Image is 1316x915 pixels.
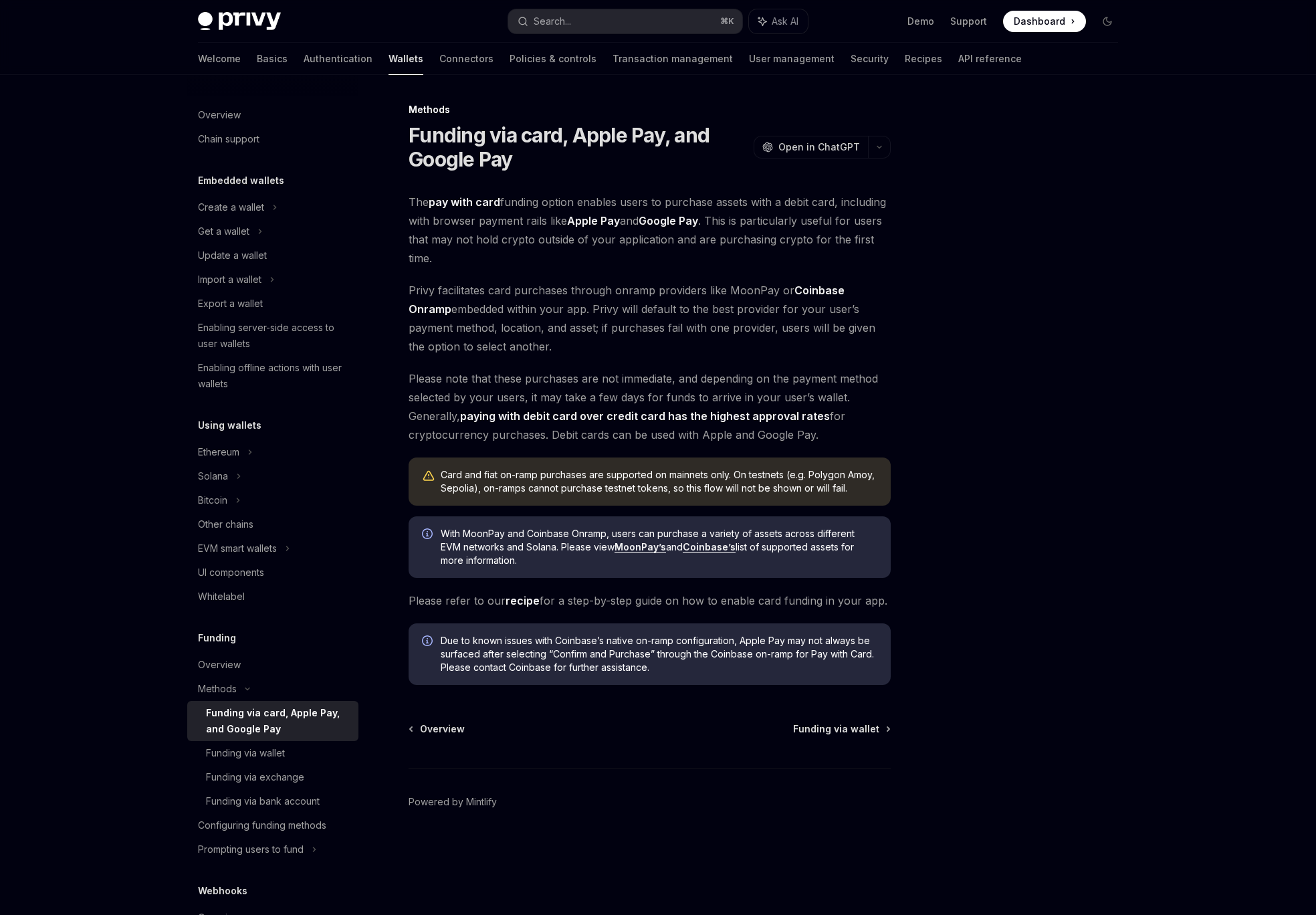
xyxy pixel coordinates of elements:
[198,131,259,147] div: Chain support
[420,722,465,736] span: Overview
[187,127,358,151] a: Chain support
[187,512,358,536] a: Other chains
[905,43,942,75] a: Recipes
[198,565,264,581] div: UI components
[793,722,879,736] span: Funding via wallet
[198,223,249,239] div: Get a wallet
[187,813,358,837] a: Configuring funding methods
[409,369,891,444] span: Please note that these purchases are not immediate, and depending on the payment method selected ...
[198,540,277,556] div: EVM smart wallets
[187,653,358,677] a: Overview
[198,247,267,264] div: Update a wallet
[410,722,465,736] a: Overview
[441,634,877,674] span: Due to known issues with Coinbase’s native on-ramp configuration, Apple Pay may not always be sur...
[1014,15,1065,28] span: Dashboard
[198,589,245,605] div: Whitelabel
[409,103,891,116] div: Methods
[441,527,877,567] span: With MoonPay and Coinbase Onramp, users can purchase a variety of assets across different EVM net...
[206,793,320,809] div: Funding via bank account
[422,470,435,483] svg: Warning
[389,43,423,75] a: Wallets
[198,360,350,392] div: Enabling offline actions with user wallets
[907,15,934,28] a: Demo
[441,468,877,495] div: Card and fiat on-ramp purchases are supported on mainnets only. On testnets (e.g. Polygon Amoy, S...
[187,292,358,316] a: Export a wallet
[198,468,228,484] div: Solana
[198,43,241,75] a: Welcome
[510,43,596,75] a: Policies & controls
[187,103,358,127] a: Overview
[409,123,748,171] h1: Funding via card, Apple Pay, and Google Pay
[304,43,372,75] a: Authentication
[198,272,261,288] div: Import a wallet
[198,630,236,646] h5: Funding
[187,701,358,741] a: Funding via card, Apple Pay, and Google Pay
[198,417,261,433] h5: Using wallets
[198,296,263,312] div: Export a wallet
[950,15,987,28] a: Support
[778,140,860,154] span: Open in ChatGPT
[613,43,733,75] a: Transaction management
[198,12,281,31] img: dark logo
[198,492,227,508] div: Bitcoin
[772,15,798,28] span: Ask AI
[720,16,734,27] span: ⌘ K
[422,528,435,542] svg: Info
[851,43,889,75] a: Security
[409,193,891,268] span: The funding option enables users to purchase assets with a debit card, including with browser pay...
[958,43,1022,75] a: API reference
[508,9,742,33] button: Search...⌘K
[439,43,493,75] a: Connectors
[409,591,891,610] span: Please refer to our for a step-by-step guide on how to enable card funding in your app.
[754,136,868,159] button: Open in ChatGPT
[187,741,358,765] a: Funding via wallet
[429,195,500,209] strong: pay with card
[198,883,247,899] h5: Webhooks
[567,214,620,227] strong: Apple Pay
[198,516,253,532] div: Other chains
[749,9,808,33] button: Ask AI
[198,173,284,189] h5: Embedded wallets
[749,43,835,75] a: User management
[198,107,241,123] div: Overview
[198,817,326,833] div: Configuring funding methods
[187,789,358,813] a: Funding via bank account
[206,769,304,785] div: Funding via exchange
[615,541,666,553] a: MoonPay’s
[534,13,571,29] div: Search...
[1097,11,1118,32] button: Toggle dark mode
[198,199,264,215] div: Create a wallet
[639,214,698,227] strong: Google Pay
[506,594,540,608] a: recipe
[198,320,350,352] div: Enabling server-side access to user wallets
[198,841,304,857] div: Prompting users to fund
[206,705,350,737] div: Funding via card, Apple Pay, and Google Pay
[409,281,891,356] span: Privy facilitates card purchases through onramp providers like MoonPay or embedded within your ap...
[187,585,358,609] a: Whitelabel
[793,722,889,736] a: Funding via wallet
[198,681,237,697] div: Methods
[198,657,241,673] div: Overview
[1003,11,1086,32] a: Dashboard
[206,745,285,761] div: Funding via wallet
[409,795,497,809] a: Powered by Mintlify
[187,561,358,585] a: UI components
[187,243,358,268] a: Update a wallet
[422,635,435,649] svg: Info
[187,356,358,396] a: Enabling offline actions with user wallets
[187,316,358,356] a: Enabling server-side access to user wallets
[257,43,288,75] a: Basics
[683,541,736,553] a: Coinbase’s
[187,765,358,789] a: Funding via exchange
[198,444,239,460] div: Ethereum
[460,409,830,423] strong: paying with debit card over credit card has the highest approval rates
